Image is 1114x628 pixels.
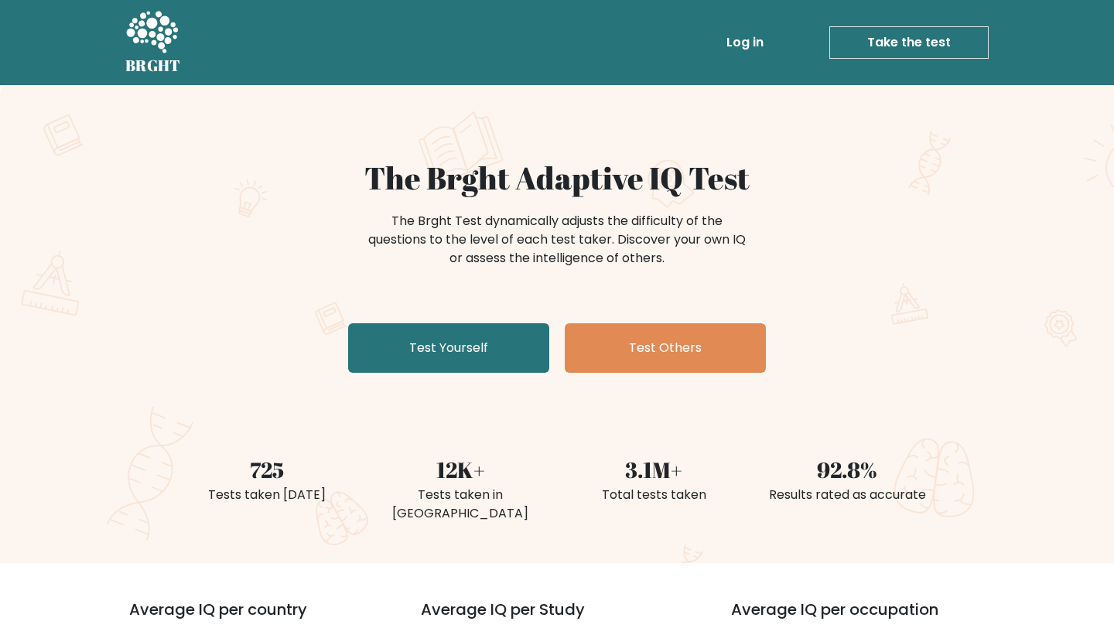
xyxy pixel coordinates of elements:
div: 92.8% [760,453,935,486]
a: Test Yourself [348,323,549,373]
h1: The Brght Adaptive IQ Test [179,159,935,196]
div: 12K+ [373,453,548,486]
div: 3.1M+ [566,453,741,486]
a: Take the test [829,26,989,59]
a: BRGHT [125,6,181,79]
h5: BRGHT [125,56,181,75]
a: Test Others [565,323,766,373]
div: Total tests taken [566,486,741,504]
div: 725 [179,453,354,486]
div: Results rated as accurate [760,486,935,504]
div: Tests taken [DATE] [179,486,354,504]
div: The Brght Test dynamically adjusts the difficulty of the questions to the level of each test take... [364,212,750,268]
div: Tests taken in [GEOGRAPHIC_DATA] [373,486,548,523]
a: Log in [720,27,770,58]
